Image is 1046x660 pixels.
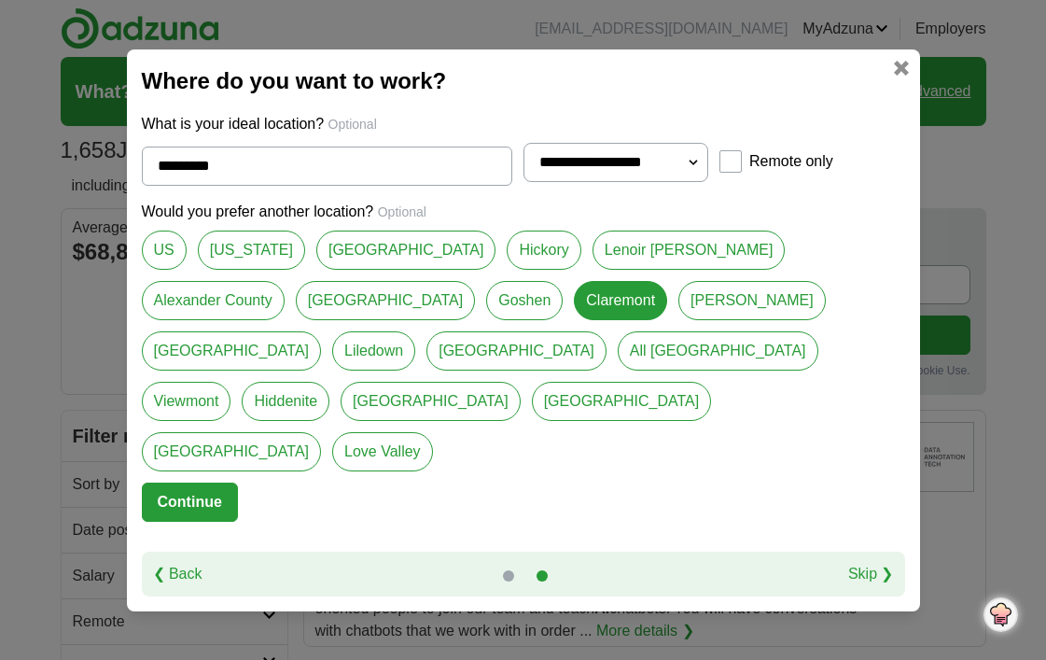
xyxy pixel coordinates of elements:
a: [US_STATE] [198,231,305,270]
p: Would you prefer another location? [142,201,905,223]
a: [GEOGRAPHIC_DATA] [341,382,521,421]
a: [PERSON_NAME] [678,281,826,320]
button: Continue [142,483,238,522]
span: Optional [378,204,426,219]
a: Alexander County [142,281,285,320]
a: [GEOGRAPHIC_DATA] [532,382,712,421]
a: Hiddenite [242,382,329,421]
a: Love Valley [332,432,433,471]
a: [GEOGRAPHIC_DATA] [142,331,322,371]
a: Viewmont [142,382,231,421]
a: ❮ Back [153,563,202,585]
a: [GEOGRAPHIC_DATA] [296,281,476,320]
p: What is your ideal location? [142,113,905,135]
h2: Where do you want to work? [142,64,905,98]
label: Remote only [749,150,833,173]
a: Goshen [486,281,563,320]
a: [GEOGRAPHIC_DATA] [426,331,607,371]
span: Optional [328,117,377,132]
a: Hickory [507,231,580,270]
a: All [GEOGRAPHIC_DATA] [618,331,818,371]
a: Lenoir [PERSON_NAME] [593,231,786,270]
a: Liledown [332,331,415,371]
a: [GEOGRAPHIC_DATA] [316,231,496,270]
a: US [142,231,187,270]
a: Claremont [574,281,667,320]
a: Skip ❯ [848,563,894,585]
a: [GEOGRAPHIC_DATA] [142,432,322,471]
